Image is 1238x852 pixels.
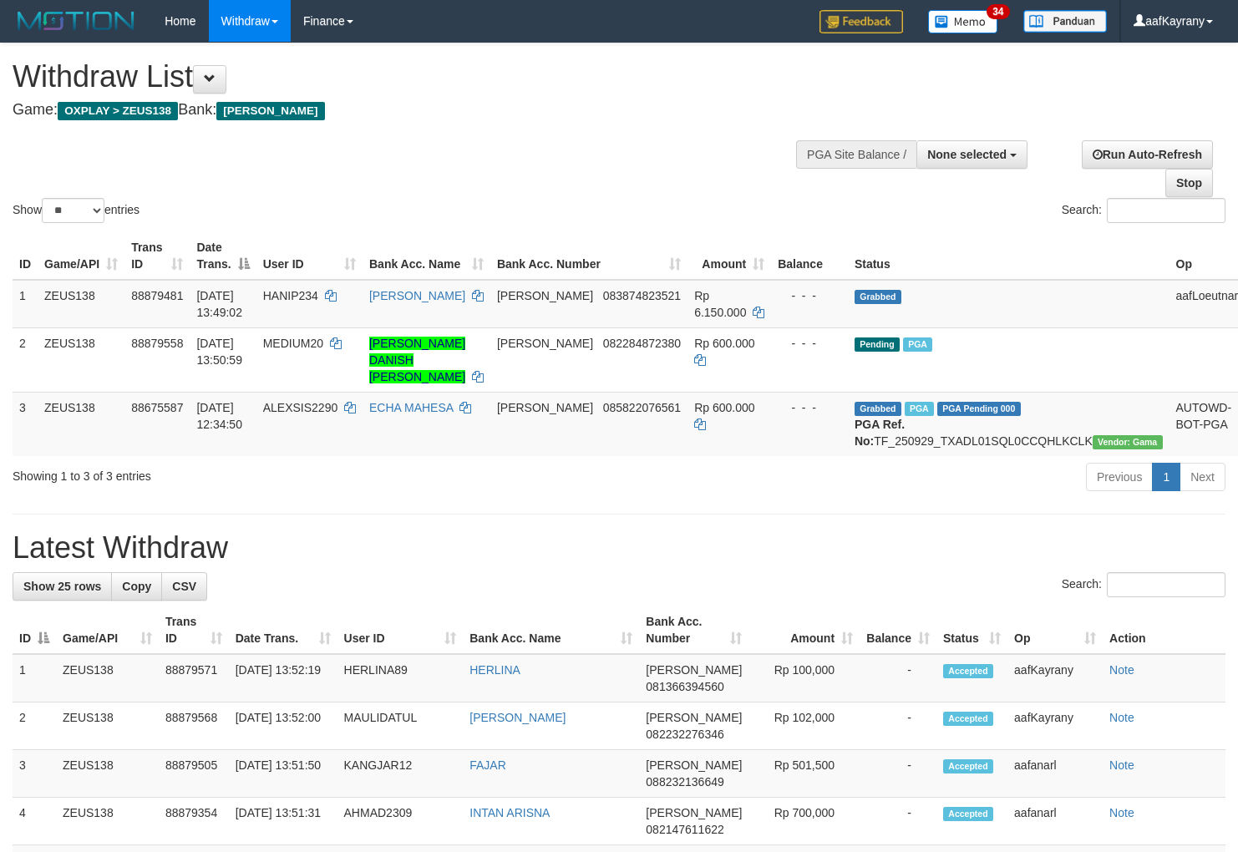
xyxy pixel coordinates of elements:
[13,8,140,33] img: MOTION_logo.png
[1082,140,1213,169] a: Run Auto-Refresh
[229,750,337,798] td: [DATE] 13:51:50
[13,750,56,798] td: 3
[748,798,860,845] td: Rp 700,000
[161,572,207,601] a: CSV
[13,102,809,119] h4: Game: Bank:
[13,392,38,456] td: 3
[13,606,56,654] th: ID: activate to sort column descending
[603,337,681,350] span: Copy 082284872380 to clipboard
[229,798,337,845] td: [DATE] 13:51:31
[639,606,748,654] th: Bank Acc. Number: activate to sort column ascending
[13,232,38,280] th: ID
[987,4,1009,19] span: 34
[13,280,38,328] td: 1
[1109,711,1134,724] a: Note
[796,140,916,169] div: PGA Site Balance /
[13,198,140,223] label: Show entries
[943,807,993,821] span: Accepted
[646,806,742,819] span: [PERSON_NAME]
[56,702,159,750] td: ZEUS138
[369,401,453,414] a: ECHA MAHESA
[159,750,229,798] td: 88879505
[190,232,256,280] th: Date Trans.: activate to sort column descending
[778,335,841,352] div: - - -
[56,654,159,702] td: ZEUS138
[603,401,681,414] span: Copy 085822076561 to clipboard
[196,337,242,367] span: [DATE] 13:50:59
[916,140,1027,169] button: None selected
[159,654,229,702] td: 88879571
[778,399,841,416] div: - - -
[122,580,151,593] span: Copy
[928,10,998,33] img: Button%20Memo.svg
[42,198,104,223] select: Showentries
[469,806,550,819] a: INTAN ARISNA
[263,289,318,302] span: HANIP234
[159,702,229,750] td: 88879568
[1180,463,1225,491] a: Next
[216,102,324,120] span: [PERSON_NAME]
[337,606,464,654] th: User ID: activate to sort column ascending
[13,702,56,750] td: 2
[13,654,56,702] td: 1
[1023,10,1107,33] img: panduan.png
[778,287,841,304] div: - - -
[38,232,124,280] th: Game/API: activate to sort column ascending
[1103,606,1225,654] th: Action
[13,798,56,845] td: 4
[848,232,1170,280] th: Status
[497,289,593,302] span: [PERSON_NAME]
[56,798,159,845] td: ZEUS138
[23,580,101,593] span: Show 25 rows
[369,289,465,302] a: [PERSON_NAME]
[369,337,465,383] a: [PERSON_NAME] DANISH [PERSON_NAME]
[937,402,1021,416] span: PGA Pending
[469,711,566,724] a: [PERSON_NAME]
[263,337,323,350] span: MEDIUM20
[337,702,464,750] td: MAULIDATUL
[1109,806,1134,819] a: Note
[13,60,809,94] h1: Withdraw List
[1007,798,1103,845] td: aafanarl
[1007,702,1103,750] td: aafKayrany
[58,102,178,120] span: OXPLAY > ZEUS138
[855,418,905,448] b: PGA Ref. No:
[694,337,754,350] span: Rp 600.000
[131,337,183,350] span: 88879558
[1007,654,1103,702] td: aafKayrany
[38,392,124,456] td: ZEUS138
[819,10,903,33] img: Feedback.jpg
[927,148,1007,161] span: None selected
[1007,606,1103,654] th: Op: activate to sort column ascending
[748,702,860,750] td: Rp 102,000
[1062,198,1225,223] label: Search:
[687,232,771,280] th: Amount: activate to sort column ascending
[943,664,993,678] span: Accepted
[848,392,1170,456] td: TF_250929_TXADL01SQL0CCQHLKCLK
[646,711,742,724] span: [PERSON_NAME]
[771,232,848,280] th: Balance
[1109,663,1134,677] a: Note
[131,289,183,302] span: 88879481
[646,758,742,772] span: [PERSON_NAME]
[860,654,936,702] td: -
[748,750,860,798] td: Rp 501,500
[172,580,196,593] span: CSV
[646,680,723,693] span: Copy 081366394560 to clipboard
[263,401,338,414] span: ALEXSIS2290
[646,823,723,836] span: Copy 082147611622 to clipboard
[1107,572,1225,597] input: Search:
[646,775,723,789] span: Copy 088232136649 to clipboard
[13,572,112,601] a: Show 25 rows
[905,402,934,416] span: Marked by aafpengsreynich
[229,654,337,702] td: [DATE] 13:52:19
[490,232,687,280] th: Bank Acc. Number: activate to sort column ascending
[38,327,124,392] td: ZEUS138
[1107,198,1225,223] input: Search:
[159,798,229,845] td: 88879354
[855,290,901,304] span: Grabbed
[256,232,363,280] th: User ID: activate to sort column ascending
[497,337,593,350] span: [PERSON_NAME]
[1093,435,1163,449] span: Vendor URL: https://trx31.1velocity.biz
[56,750,159,798] td: ZEUS138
